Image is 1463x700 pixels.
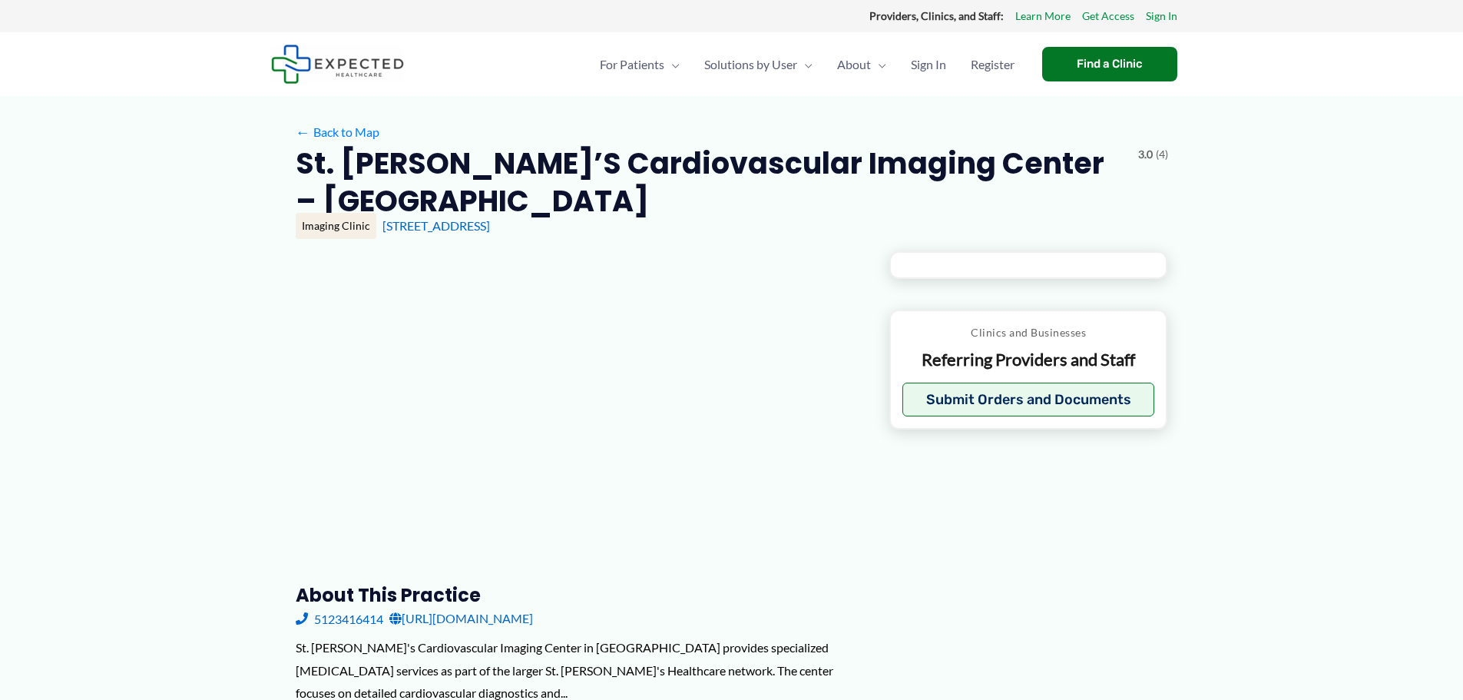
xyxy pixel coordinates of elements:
strong: Providers, Clinics, and Staff: [869,9,1004,22]
a: Learn More [1015,6,1071,26]
div: Imaging Clinic [296,213,376,239]
a: Get Access [1082,6,1134,26]
span: Menu Toggle [871,38,886,91]
span: Menu Toggle [664,38,680,91]
a: AboutMenu Toggle [825,38,899,91]
span: ← [296,124,310,139]
h3: About this practice [296,583,865,607]
a: 5123416414 [296,607,383,630]
img: Expected Healthcare Logo - side, dark font, small [271,45,404,84]
span: 3.0 [1138,144,1153,164]
a: Sign In [899,38,958,91]
span: Solutions by User [704,38,797,91]
span: Menu Toggle [797,38,813,91]
a: ←Back to Map [296,121,379,144]
a: Solutions by UserMenu Toggle [692,38,825,91]
span: About [837,38,871,91]
nav: Primary Site Navigation [588,38,1027,91]
h2: St. [PERSON_NAME]’s Cardiovascular Imaging Center – [GEOGRAPHIC_DATA] [296,144,1126,221]
p: Clinics and Businesses [902,323,1155,343]
span: For Patients [600,38,664,91]
span: Sign In [911,38,946,91]
a: Register [958,38,1027,91]
a: [STREET_ADDRESS] [382,218,490,233]
button: Submit Orders and Documents [902,383,1155,416]
a: Sign In [1146,6,1177,26]
a: For PatientsMenu Toggle [588,38,692,91]
span: (4) [1156,144,1168,164]
p: Referring Providers and Staff [902,349,1155,371]
a: [URL][DOMAIN_NAME] [389,607,533,630]
a: Find a Clinic [1042,47,1177,81]
span: Register [971,38,1015,91]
